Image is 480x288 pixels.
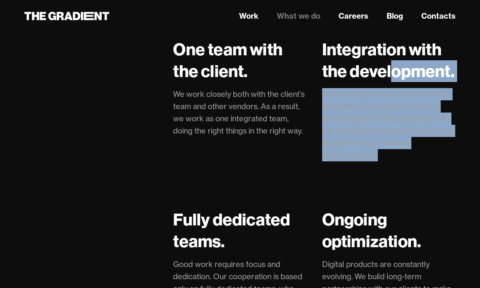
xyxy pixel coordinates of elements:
h4: Fully dedicated teams. [173,209,307,252]
a: Careers [339,10,368,22]
p: The best digital products are built by designers and engineers working closely together. We coope... [322,88,456,161]
a: What we do [277,10,320,22]
a: Work [239,10,258,22]
h4: One team with the client. [173,39,307,82]
p: We work closely both with the client’s team and other vendors. As a result, we work as one integr... [173,88,307,137]
a: Blog [387,10,403,22]
a: Contacts [421,10,456,22]
h4: Ongoing optimization. [322,209,456,252]
h4: Integration with the development. [322,39,456,82]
